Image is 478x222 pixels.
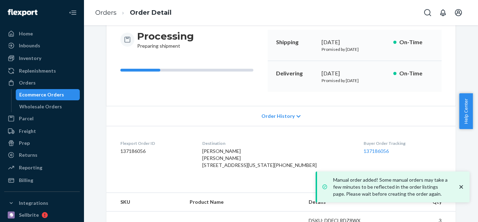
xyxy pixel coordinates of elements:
[322,46,388,52] p: Promised by [DATE]
[95,9,117,16] a: Orders
[202,140,353,146] dt: Destination
[90,2,177,23] ol: breadcrumbs
[322,69,388,78] div: [DATE]
[303,193,380,211] th: Details
[364,140,442,146] dt: Buyer Order Tracking
[19,30,33,37] div: Home
[364,148,389,154] a: 137186056
[4,126,80,137] a: Freight
[399,69,433,78] p: On-Time
[322,38,388,46] div: [DATE]
[4,65,80,76] a: Replenishments
[19,152,37,159] div: Returns
[451,6,465,20] button: Open account menu
[4,137,80,149] a: Prep
[19,128,36,135] div: Freight
[120,140,191,146] dt: Flexport Order ID
[276,69,316,78] p: Delivering
[19,164,42,171] div: Reporting
[421,6,435,20] button: Open Search Box
[459,93,473,129] button: Help Center
[399,38,433,46] p: On-Time
[137,30,194,49] div: Preparing shipment
[276,38,316,46] p: Shipping
[19,200,48,207] div: Integrations
[4,53,80,64] a: Inventory
[8,9,37,16] img: Flexport logo
[66,6,80,20] button: Close Navigation
[4,175,80,186] a: Billing
[19,55,41,62] div: Inventory
[4,149,80,161] a: Returns
[19,140,30,147] div: Prep
[322,78,388,83] p: Promised by [DATE]
[19,91,64,98] div: Ecommerce Orders
[19,103,62,110] div: Wholesale Orders
[261,113,295,120] span: Order History
[4,162,80,173] a: Reporting
[4,28,80,39] a: Home
[19,67,56,74] div: Replenishments
[333,176,451,197] p: Manual order added! Some manual orders may take a few minutes to be reflected in the order listin...
[19,115,34,122] div: Parcel
[4,77,80,88] a: Orders
[137,30,194,42] h3: Processing
[4,197,80,209] button: Integrations
[19,79,36,86] div: Orders
[4,113,80,124] a: Parcel
[120,148,191,155] dd: 137186056
[19,211,39,218] div: Sellbrite
[16,89,80,100] a: Ecommerce Orders
[202,148,317,168] span: [PERSON_NAME] [PERSON_NAME] [STREET_ADDRESS][US_STATE][PHONE_NUMBER]
[436,6,450,20] button: Open notifications
[184,193,303,211] th: Product Name
[16,101,80,112] a: Wholesale Orders
[458,183,465,190] svg: close toast
[4,40,80,51] a: Inbounds
[19,177,33,184] div: Billing
[130,9,171,16] a: Order Detail
[106,193,184,211] th: SKU
[4,209,80,221] a: Sellbrite
[19,42,40,49] div: Inbounds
